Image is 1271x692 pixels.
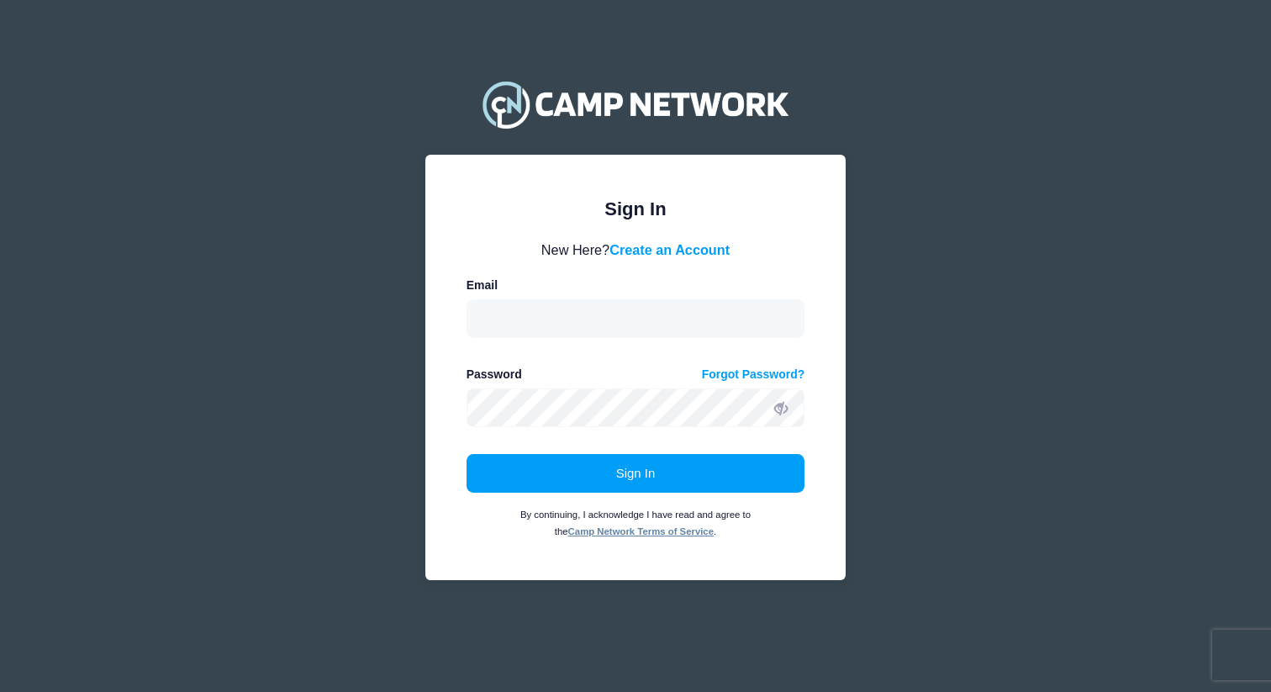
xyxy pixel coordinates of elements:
small: By continuing, I acknowledge I have read and agree to the . [520,510,751,536]
label: Email [467,277,498,294]
label: Password [467,366,522,383]
a: Create an Account [609,242,730,257]
img: Camp Network [475,71,796,138]
div: Sign In [467,195,805,223]
a: Camp Network Terms of Service [568,526,714,536]
a: Forgot Password? [702,366,805,383]
div: New Here? [467,240,805,260]
button: Sign In [467,454,805,493]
